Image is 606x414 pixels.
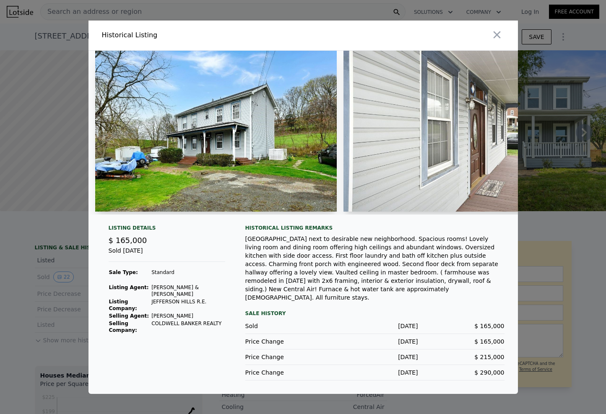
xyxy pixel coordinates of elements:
[151,269,225,276] td: Standard
[245,322,332,330] div: Sold
[332,322,418,330] div: [DATE]
[332,337,418,346] div: [DATE]
[109,236,147,245] span: $ 165,000
[332,353,418,361] div: [DATE]
[343,51,585,212] img: Property Img
[95,51,337,212] img: Property Img
[109,225,225,235] div: Listing Details
[474,369,504,376] span: $ 290,000
[109,285,149,290] strong: Listing Agent:
[245,235,505,302] div: [GEOGRAPHIC_DATA] next to desirable new neighborhood. Spacious rooms! Lovely living room and dini...
[245,353,332,361] div: Price Change
[245,225,505,231] div: Historical Listing remarks
[245,368,332,377] div: Price Change
[474,338,504,345] span: $ 165,000
[109,269,138,275] strong: Sale Type:
[332,368,418,377] div: [DATE]
[109,299,137,311] strong: Listing Company:
[151,320,225,334] td: COLDWELL BANKER REALTY
[245,308,505,318] div: Sale History
[109,313,149,319] strong: Selling Agent:
[151,298,225,312] td: JEFFERSON HILLS R.E.
[109,246,225,262] div: Sold [DATE]
[474,323,504,329] span: $ 165,000
[245,337,332,346] div: Price Change
[109,321,137,333] strong: Selling Company:
[474,354,504,360] span: $ 215,000
[151,312,225,320] td: [PERSON_NAME]
[151,284,225,298] td: [PERSON_NAME] & [PERSON_NAME]
[102,30,300,40] div: Historical Listing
